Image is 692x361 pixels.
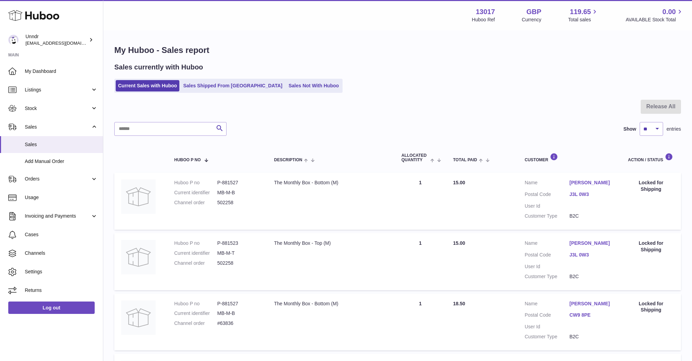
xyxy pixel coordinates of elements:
dt: Current identifier [174,189,217,196]
td: 1 [395,173,446,230]
a: Log out [8,302,95,314]
span: Sales [25,141,98,148]
div: Locked for Shipping [628,300,674,314]
a: J3L 0W3 [569,252,614,258]
span: AVAILABLE Stock Total [626,17,684,23]
span: 119.65 [570,7,591,17]
dt: Customer Type [525,273,569,280]
span: Add Manual Order [25,158,98,165]
span: Stock [25,105,91,112]
span: Orders [25,176,91,182]
span: Usage [25,194,98,201]
dt: Current identifier [174,310,217,317]
a: Current Sales with Huboo [116,80,179,91]
dt: Huboo P no [174,179,217,186]
dt: User Id [525,263,569,270]
dd: B2C [569,333,614,340]
dt: Current identifier [174,250,217,256]
span: 18.50 [453,301,465,306]
span: Sales [25,124,91,130]
dt: Name [525,300,569,309]
dd: MB-M-T [217,250,260,256]
td: 1 [395,233,446,290]
span: 15.00 [453,240,465,246]
span: Description [274,158,302,162]
span: Total sales [568,17,599,23]
a: Sales Shipped From [GEOGRAPHIC_DATA] [181,80,285,91]
a: CW9 8PE [569,312,614,318]
div: Action / Status [628,153,674,162]
a: 0.00 AVAILABLE Stock Total [626,7,684,23]
span: entries [667,126,681,132]
span: Channels [25,250,98,256]
span: Settings [25,269,98,275]
dd: 502258 [217,199,260,206]
div: Currency [522,17,542,23]
dt: Name [525,179,569,188]
div: The Monthly Box - Bottom (M) [274,179,388,186]
span: 15.00 [453,180,465,185]
strong: GBP [526,7,541,17]
dt: User Id [525,324,569,330]
span: 0.00 [662,7,676,17]
a: [PERSON_NAME] [569,240,614,247]
dd: MB-M-B [217,310,260,317]
div: Locked for Shipping [628,240,674,253]
a: [PERSON_NAME] [569,300,614,307]
span: ALLOCATED Quantity [401,153,429,162]
dd: B2C [569,213,614,219]
div: The Monthly Box - Bottom (M) [274,300,388,307]
dt: Postal Code [525,191,569,199]
dt: Name [525,240,569,248]
span: Total paid [453,158,477,162]
h1: My Huboo - Sales report [114,45,681,56]
img: sofiapanwar@gmail.com [8,35,19,45]
dt: Customer Type [525,333,569,340]
span: My Dashboard [25,68,98,75]
dt: Customer Type [525,213,569,219]
dt: User Id [525,203,569,209]
div: Locked for Shipping [628,179,674,193]
div: Unndr [25,33,87,46]
dd: 502258 [217,260,260,266]
h2: Sales currently with Huboo [114,63,203,72]
strong: 13017 [476,7,495,17]
img: no-photo.jpg [121,300,156,335]
span: Invoicing and Payments [25,213,91,219]
span: Listings [25,87,91,93]
dd: P-881527 [217,300,260,307]
label: Show [623,126,636,132]
span: [EMAIL_ADDRESS][DOMAIN_NAME] [25,40,101,46]
dt: Postal Code [525,312,569,320]
dt: Postal Code [525,252,569,260]
dt: Huboo P no [174,300,217,307]
dt: Channel order [174,199,217,206]
dd: #63836 [217,320,260,327]
span: Returns [25,287,98,294]
a: J3L 0W3 [569,191,614,198]
dd: B2C [569,273,614,280]
td: 1 [395,294,446,351]
img: no-photo.jpg [121,179,156,214]
div: The Monthly Box - Top (M) [274,240,388,247]
div: Huboo Ref [472,17,495,23]
dd: MB-M-B [217,189,260,196]
div: Customer [525,153,614,162]
span: Cases [25,231,98,238]
dt: Channel order [174,320,217,327]
a: Sales Not With Huboo [286,80,341,91]
dt: Huboo P no [174,240,217,247]
dd: P-881527 [217,179,260,186]
a: 119.65 Total sales [568,7,599,23]
img: no-photo.jpg [121,240,156,274]
dt: Channel order [174,260,217,266]
dd: P-881523 [217,240,260,247]
span: Huboo P no [174,158,201,162]
a: [PERSON_NAME] [569,179,614,186]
